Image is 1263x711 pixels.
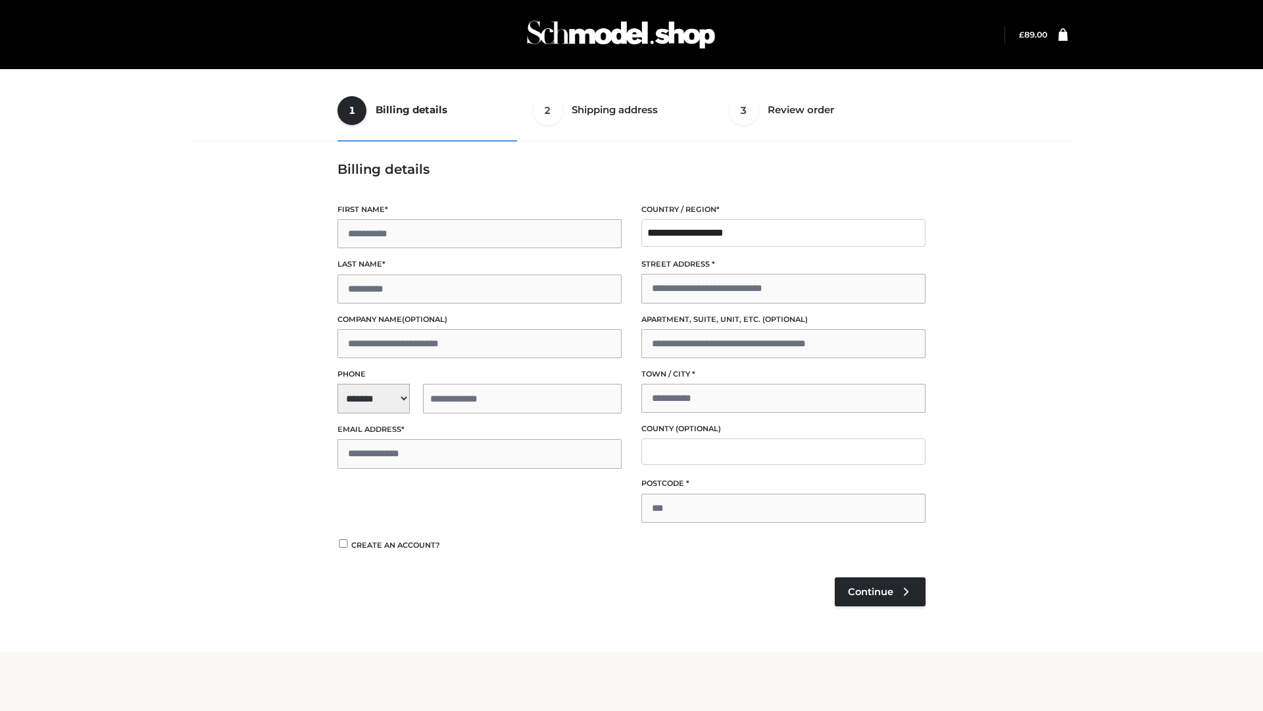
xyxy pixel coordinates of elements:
[1019,30,1047,39] bdi: 89.00
[762,315,808,324] span: (optional)
[337,161,926,177] h3: Billing details
[641,258,926,271] label: Street address
[1019,30,1047,39] a: £89.00
[337,368,622,381] label: Phone
[337,539,349,548] input: Create an account?
[641,477,926,490] label: Postcode
[641,203,926,216] label: Country / Region
[337,258,622,271] label: Last name
[641,313,926,326] label: Apartment, suite, unit, etc.
[835,577,926,606] a: Continue
[1019,30,1024,39] span: £
[337,423,622,436] label: Email address
[641,368,926,381] label: Town / City
[337,203,622,216] label: First name
[337,313,622,326] label: Company name
[641,423,926,435] label: County
[351,540,440,550] span: Create an account?
[522,9,720,61] img: Schmodel Admin 964
[676,424,721,433] span: (optional)
[402,315,447,324] span: (optional)
[848,586,893,598] span: Continue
